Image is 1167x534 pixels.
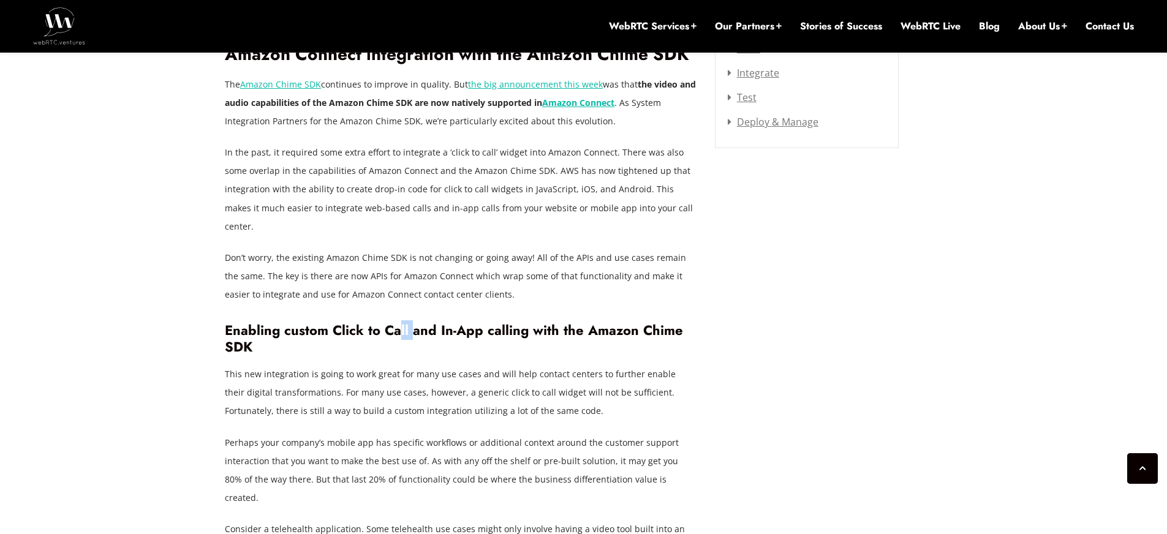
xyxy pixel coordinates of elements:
[240,78,321,90] a: Amazon Chime SDK
[225,44,697,66] h2: Amazon Connect integration with the Amazon Chime SDK
[225,365,697,420] p: This new integration is going to work great for many use cases and will help contact centers to f...
[715,20,782,33] a: Our Partners
[225,75,697,130] p: The continues to improve in quality. But was that . As System Integration Partners for the Amazon...
[1018,20,1067,33] a: About Us
[901,20,961,33] a: WebRTC Live
[225,143,697,235] p: In the past, it required some extra effort to integrate a ‘click to call’ widget into Amazon Conn...
[728,115,818,129] a: Deploy & Manage
[800,20,882,33] a: Stories of Success
[225,322,697,355] h3: Enabling custom Click to Call and In-App calling with the Amazon Chime SDK
[728,91,757,104] a: Test
[1086,20,1134,33] a: Contact Us
[728,66,779,80] a: Integrate
[979,20,1000,33] a: Blog
[542,97,614,108] a: Amazon Connect
[609,20,697,33] a: WebRTC Services
[225,249,697,304] p: Don’t worry, the existing Amazon Chime SDK is not changing or going away! All of the APIs and use...
[225,434,697,507] p: Perhaps your company’s mobile app has specific workflows or additional context around the custome...
[468,78,603,90] a: the big announcement this week
[33,7,85,44] img: WebRTC.ventures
